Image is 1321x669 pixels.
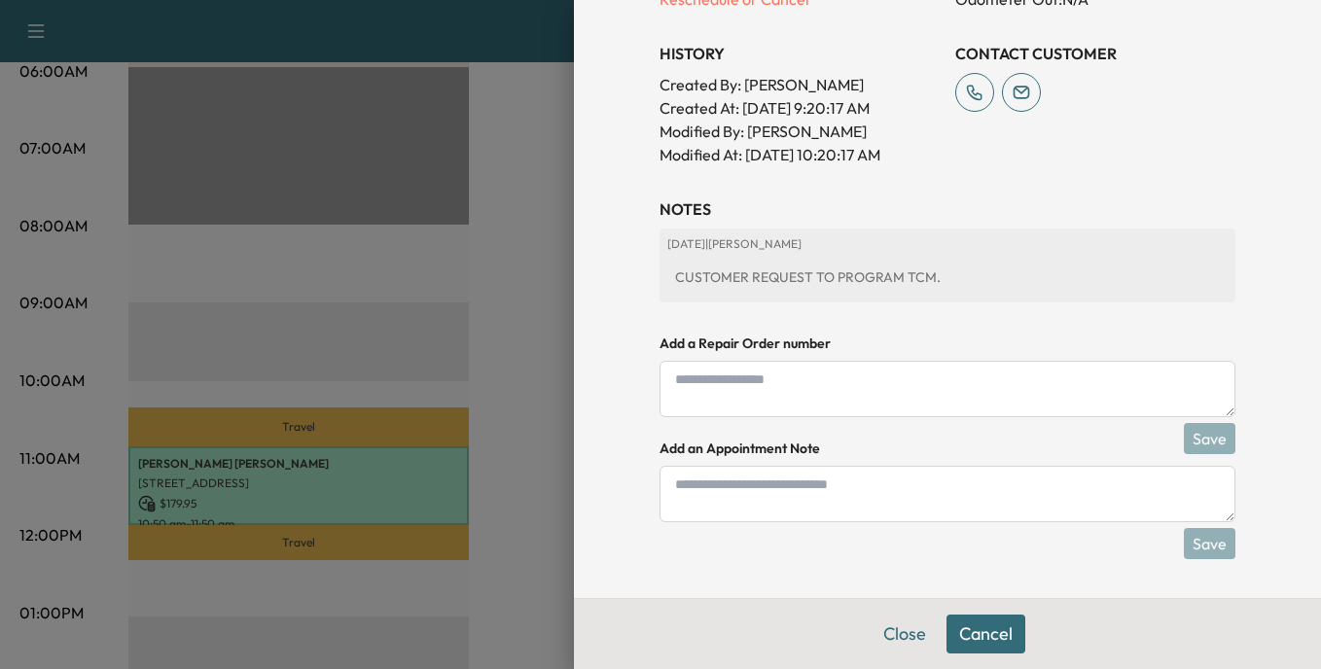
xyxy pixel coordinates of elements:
p: Modified At : [DATE] 10:20:17 AM [660,143,940,166]
button: Close [871,615,939,653]
p: Modified By : [PERSON_NAME] [660,120,940,143]
p: Created At : [DATE] 9:20:17 AM [660,96,940,120]
p: Created By : [PERSON_NAME] [660,73,940,96]
button: Cancel [946,615,1025,653]
h3: NOTES [660,197,1235,221]
div: CUSTOMER REQUEST TO PROGRAM TCM. [667,260,1228,295]
h4: Add an Appointment Note [660,439,1235,458]
h3: CONTACT CUSTOMER [955,42,1235,65]
p: [DATE] | [PERSON_NAME] [667,236,1228,252]
h3: History [660,42,940,65]
h4: Add a Repair Order number [660,334,1235,353]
